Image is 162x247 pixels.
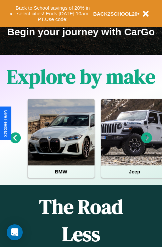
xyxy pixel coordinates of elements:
h1: Explore by make [7,63,155,90]
b: BACK2SCHOOL20 [93,11,138,17]
div: Open Intercom Messenger [7,224,23,240]
button: Back to School savings of 20% in select cities! Ends [DATE] 10am PT.Use code: [12,3,93,24]
h4: BMW [28,165,95,178]
div: Give Feedback [3,110,8,137]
